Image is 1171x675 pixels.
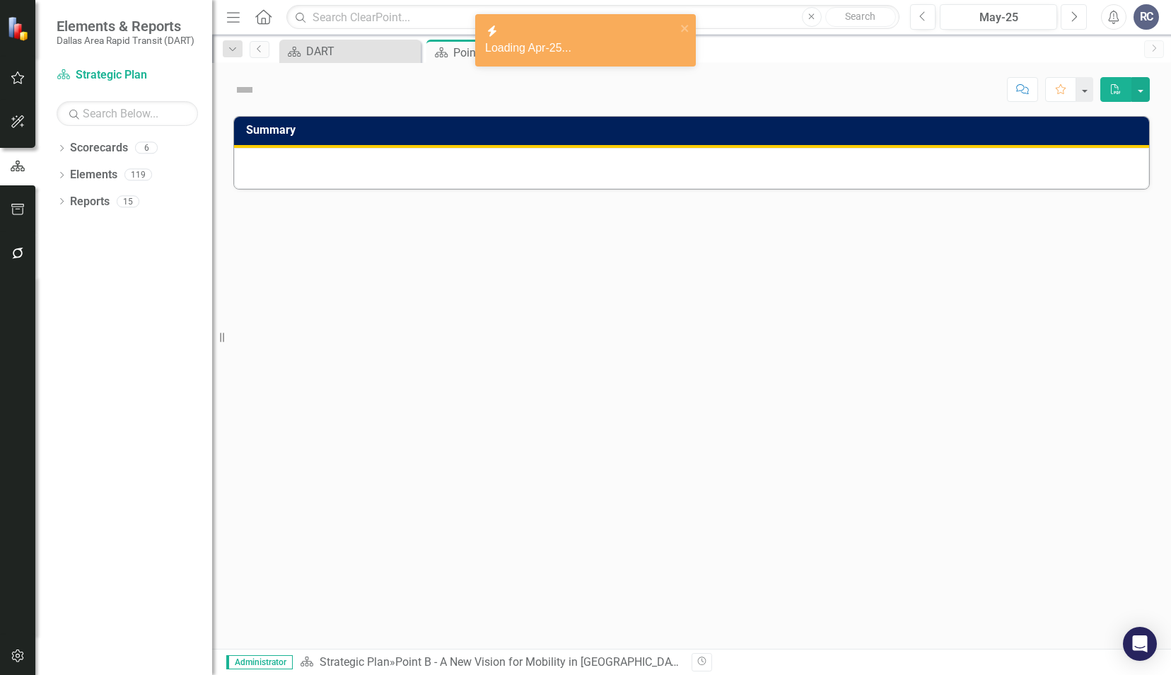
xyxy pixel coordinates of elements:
button: May-25 [940,4,1057,30]
input: Search ClearPoint... [286,5,899,30]
div: DART [306,42,417,60]
img: ClearPoint Strategy [7,16,32,40]
div: Open Intercom Messenger [1123,627,1157,661]
small: Dallas Area Rapid Transit (DART) [57,35,194,46]
div: » [300,654,681,671]
input: Search Below... [57,101,198,126]
span: Elements & Reports [57,18,194,35]
a: Reports [70,194,110,210]
a: Elements [70,167,117,183]
button: RC [1134,4,1159,30]
div: May-25 [945,9,1052,26]
div: 119 [124,169,152,181]
a: Scorecards [70,140,128,156]
div: Point B - A New Vision for Mobility in [GEOGRAPHIC_DATA][US_STATE] [453,44,564,62]
a: Strategic Plan [57,67,198,83]
div: 6 [135,142,158,154]
span: Administrator [226,655,293,669]
span: Search [845,11,875,22]
div: Point B - A New Vision for Mobility in [GEOGRAPHIC_DATA][US_STATE] [395,655,745,669]
div: 15 [117,195,139,207]
button: Search [825,7,896,27]
a: DART [283,42,417,60]
button: close [680,20,690,36]
h3: Summary [246,124,1142,137]
div: Loading Apr-25... [485,40,676,57]
img: Not Defined [233,79,256,101]
a: Strategic Plan [320,655,390,669]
